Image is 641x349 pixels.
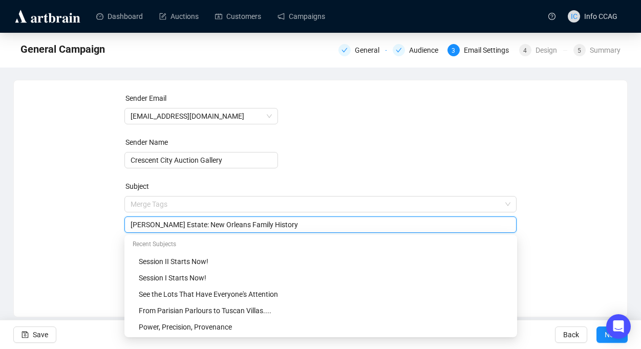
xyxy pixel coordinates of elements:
[139,256,509,267] div: Session II Starts Now!
[341,47,348,53] span: check
[519,44,567,56] div: 4Design
[606,314,631,339] div: Open Intercom Messenger
[139,289,509,300] div: See the Lots That Have Everyone's Attention
[573,44,621,56] div: 5Summary
[33,320,48,349] span: Save
[563,320,579,349] span: Back
[452,47,455,54] span: 3
[605,320,619,349] span: Next
[590,44,621,56] div: Summary
[548,13,555,20] span: question-circle
[131,108,272,124] span: info@crescentcityauctiongallery.com
[555,326,587,343] button: Back
[409,44,444,56] div: Audience
[139,305,509,316] div: From Parisian Parlours to Tuscan Villas....
[159,3,199,30] a: Auctions
[355,44,386,56] div: General
[22,331,29,338] span: save
[396,47,402,53] span: check
[523,47,527,54] span: 4
[125,181,518,192] div: Subject
[338,44,387,56] div: General
[125,138,168,146] label: Sender Name
[126,253,515,270] div: Session II Starts Now!
[447,44,513,56] div: 3Email Settings
[578,47,581,54] span: 5
[277,3,325,30] a: Campaigns
[96,3,143,30] a: Dashboard
[139,321,509,333] div: Power, Precision, Provenance
[126,270,515,286] div: Session I Starts Now!
[126,319,515,335] div: Power, Precision, Provenance
[393,44,441,56] div: Audience
[139,272,509,283] div: Session I Starts Now!
[13,326,56,343] button: Save
[13,8,82,25] img: logo
[125,94,166,102] label: Sender Email
[126,302,515,319] div: From Parisian Parlours to Tuscan Villas....
[215,3,261,30] a: Customers
[596,326,628,343] button: Next
[536,44,563,56] div: Design
[126,286,515,302] div: See the Lots That Have Everyone's Attention
[571,11,578,22] span: IC
[126,237,515,253] div: Recent Subjects
[464,44,515,56] div: Email Settings
[584,12,617,20] span: Info CCAG
[20,41,105,57] span: General Campaign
